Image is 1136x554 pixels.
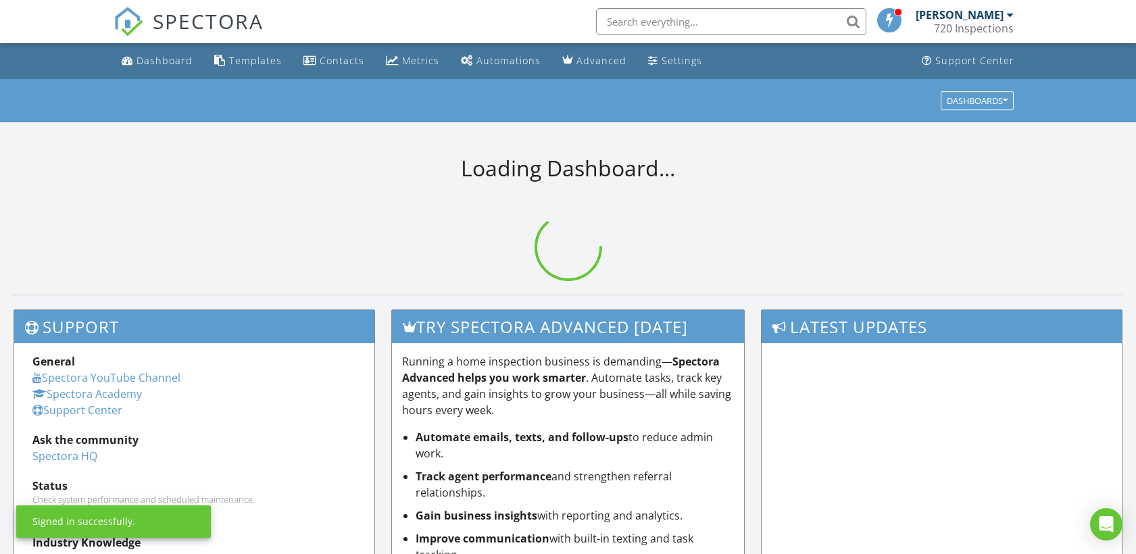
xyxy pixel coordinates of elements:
[916,49,1020,74] a: Support Center
[416,508,537,523] strong: Gain business insights
[32,494,356,505] div: Check system performance and scheduled maintenance.
[209,49,287,74] a: Templates
[935,54,1014,67] div: Support Center
[596,8,866,35] input: Search everything...
[416,430,628,445] strong: Automate emails, texts, and follow-ups
[762,310,1122,343] h3: Latest Updates
[380,49,445,74] a: Metrics
[416,507,734,524] li: with reporting and analytics.
[229,54,282,67] div: Templates
[476,54,541,67] div: Automations
[32,515,135,528] div: Signed in successfully.
[32,354,75,369] strong: General
[916,8,1004,22] div: [PERSON_NAME]
[455,49,546,74] a: Automations (Basic)
[416,468,734,501] li: and strengthen referral relationships.
[32,386,142,401] a: Spectora Academy
[32,449,97,463] a: Spectora HQ
[662,54,702,67] div: Settings
[137,54,193,67] div: Dashboard
[402,54,439,67] div: Metrics
[392,310,744,343] h3: Try spectora advanced [DATE]
[402,353,734,418] p: Running a home inspection business is demanding— . Automate tasks, track key agents, and gain ins...
[416,469,551,484] strong: Track agent performance
[557,49,632,74] a: Advanced
[114,7,143,36] img: The Best Home Inspection Software - Spectora
[941,91,1014,110] button: Dashboards
[947,96,1008,105] div: Dashboards
[298,49,370,74] a: Contacts
[32,534,356,551] div: Industry Knowledge
[32,403,122,418] a: Support Center
[116,49,198,74] a: Dashboard
[402,354,720,385] strong: Spectora Advanced helps you work smarter
[576,54,626,67] div: Advanced
[643,49,708,74] a: Settings
[320,54,364,67] div: Contacts
[934,22,1014,35] div: 720 Inspections
[1090,508,1122,540] div: Open Intercom Messenger
[32,478,356,494] div: Status
[416,429,734,461] li: to reduce admin work.
[114,18,264,47] a: SPECTORA
[14,310,374,343] h3: Support
[416,531,549,546] strong: Improve communication
[153,7,264,35] span: SPECTORA
[32,432,356,448] div: Ask the community
[32,370,180,385] a: Spectora YouTube Channel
